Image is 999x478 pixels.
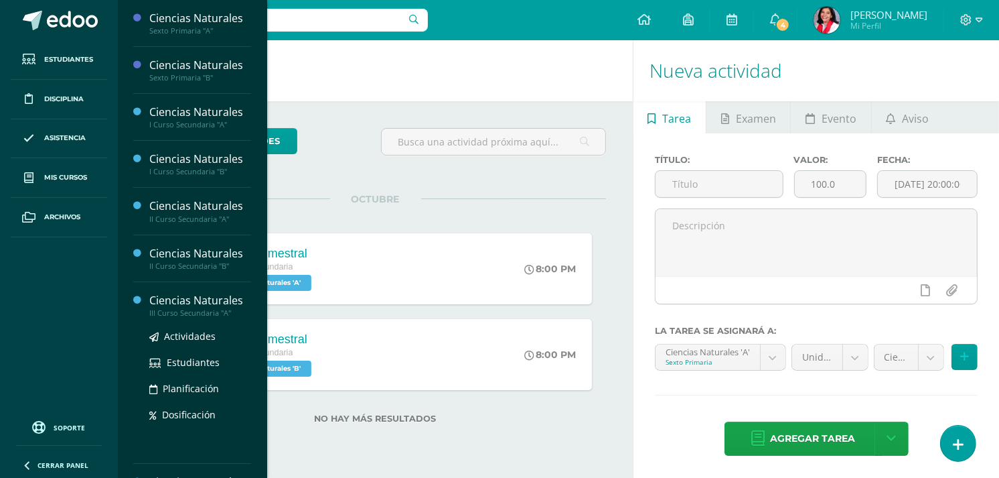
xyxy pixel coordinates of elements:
input: Título [656,171,783,197]
div: I Curso Secundaria "B" [149,167,251,176]
div: Ciencias Naturales [149,58,251,73]
div: 8:00 PM [525,349,577,361]
span: Dosificación [162,408,216,421]
a: Ciencias NaturalesII Curso Secundaria "B" [149,246,251,271]
a: Ciencias NaturalesIII Curso Secundaria "A" [149,293,251,318]
span: Disciplina [44,94,84,105]
div: Ciencias Naturales 'A' [666,345,750,357]
a: Dosificación [149,407,251,422]
h1: Actividades [134,40,617,101]
span: Soporte [54,423,86,432]
input: Fecha de entrega [878,171,977,197]
div: III Curso Secundaria "A" [149,308,251,318]
a: Soporte [16,418,102,436]
label: La tarea se asignará a: [655,326,978,336]
span: Cerrar panel [37,461,88,470]
span: Cierre 1 (15.0%) [885,345,908,370]
span: Aviso [902,103,929,135]
a: Ciencias NaturalesII Curso Secundaria "A" [149,198,251,223]
a: Cierre 1 (15.0%) [874,345,943,370]
a: Examen [706,101,790,133]
div: II Curso Secundaria "B" [149,261,251,271]
span: Estudiantes [167,356,220,369]
div: Ciencias Naturales [149,11,251,26]
span: Estudiantes [44,54,93,65]
a: Ciencias NaturalesSexto Primaria "A" [149,11,251,36]
label: Título: [655,155,783,165]
label: No hay más resultados [145,414,606,424]
span: Agregar tarea [771,422,856,455]
span: Archivos [44,212,80,223]
a: Ciencias NaturalesI Curso Secundaria "A" [149,105,251,129]
a: Planificación [149,381,251,396]
div: I Curso Secundaria "A" [149,120,251,129]
a: Estudiantes [149,355,251,370]
a: Tarea [633,101,706,133]
a: Ciencias Naturales 'A'Sexto Primaria [656,345,785,370]
a: Estudiantes [11,40,107,80]
span: Examen [736,103,776,135]
span: 4 [775,17,790,32]
div: Ciencias Naturales [149,152,251,167]
a: Disciplina [11,80,107,119]
input: Busca un usuario... [127,9,428,32]
div: Sexto Primaria [666,357,750,367]
h1: Nueva actividad [649,40,983,101]
span: Asistencia [44,133,86,143]
div: Ciencias Naturales [149,105,251,120]
a: Ciencias NaturalesI Curso Secundaria "B" [149,152,251,176]
div: Sexto Primaria "A" [149,26,251,36]
div: Ciencias Naturales [149,246,251,261]
div: Sexto Primaria "B" [149,73,251,82]
a: Asistencia [11,119,107,159]
span: Unidad 4 [802,345,832,370]
img: 75993dce3b13733765c41c8f706ba4f4.png [814,7,840,34]
a: Evento [791,101,870,133]
span: [PERSON_NAME] [850,8,927,21]
div: 8:00 PM [525,263,577,275]
span: Mis cursos [44,172,87,183]
span: Planificación [163,382,219,395]
div: Ciencias Naturales [149,293,251,308]
label: Fecha: [877,155,978,165]
div: II Curso Secundaria "A" [149,215,251,224]
a: Actividades [149,328,251,344]
span: OCTUBRE [330,193,421,205]
span: Evento [822,103,856,135]
span: Tarea [663,103,692,135]
a: Archivos [11,198,107,237]
span: Actividades [164,330,216,343]
div: Ciencias Naturales [149,198,251,214]
a: Unidad 4 [792,345,868,370]
a: Mis cursos [11,158,107,198]
label: Valor: [794,155,867,165]
a: Aviso [872,101,943,133]
span: Mi Perfil [850,20,927,32]
input: Busca una actividad próxima aquí... [382,129,606,155]
input: Puntos máximos [795,171,866,197]
a: Ciencias NaturalesSexto Primaria "B" [149,58,251,82]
